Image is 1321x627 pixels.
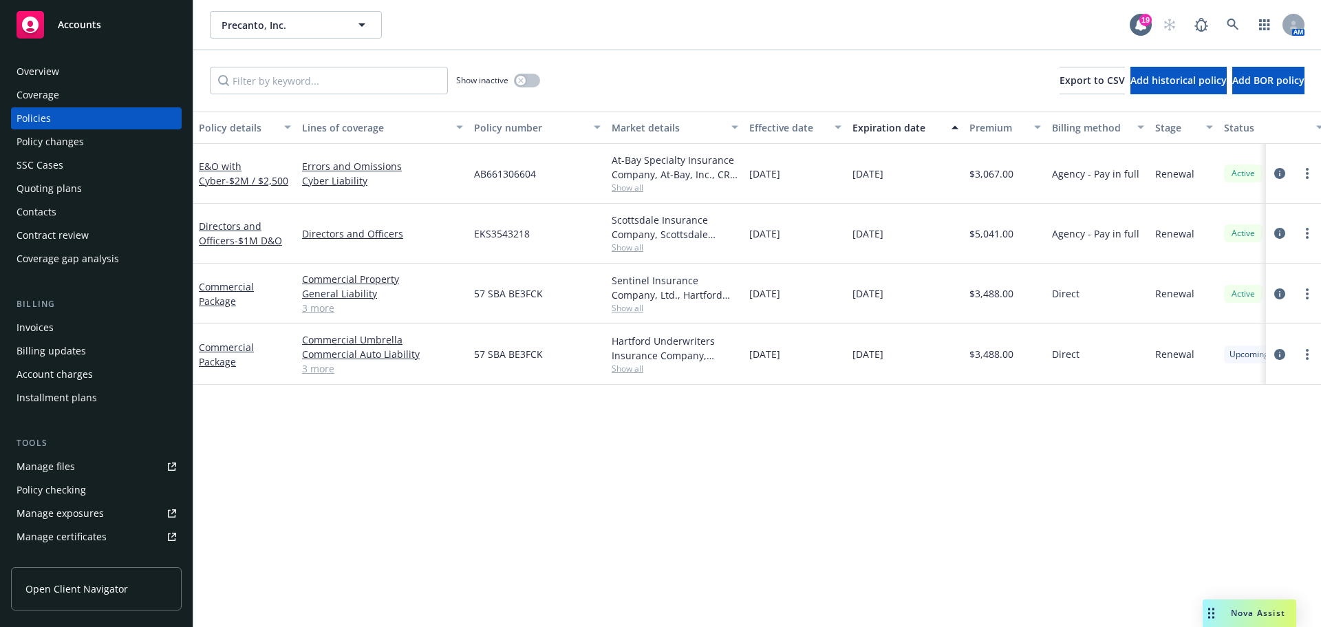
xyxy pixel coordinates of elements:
[1052,286,1080,301] span: Direct
[302,301,463,315] a: 3 more
[302,286,463,301] a: General Liability
[1229,227,1257,240] span: Active
[612,302,738,314] span: Show all
[17,340,86,362] div: Billing updates
[612,242,738,253] span: Show all
[1232,67,1304,94] button: Add BOR policy
[58,19,101,30] span: Accounts
[964,111,1046,144] button: Premium
[1060,74,1125,87] span: Export to CSV
[969,120,1026,135] div: Premium
[456,74,508,86] span: Show inactive
[17,526,107,548] div: Manage certificates
[11,201,182,223] a: Contacts
[302,347,463,361] a: Commercial Auto Liability
[612,120,723,135] div: Market details
[1251,11,1278,39] a: Switch app
[1229,348,1269,361] span: Upcoming
[210,67,448,94] input: Filter by keyword...
[11,131,182,153] a: Policy changes
[226,174,288,187] span: - $2M / $2,500
[11,436,182,450] div: Tools
[852,167,883,181] span: [DATE]
[235,234,282,247] span: - $1M D&O
[612,182,738,193] span: Show all
[1299,346,1315,363] a: more
[11,526,182,548] a: Manage certificates
[17,154,63,176] div: SSC Cases
[199,341,254,368] a: Commercial Package
[474,120,586,135] div: Policy number
[1231,607,1285,619] span: Nova Assist
[11,61,182,83] a: Overview
[11,340,182,362] a: Billing updates
[17,107,51,129] div: Policies
[17,456,75,478] div: Manage files
[612,213,738,242] div: Scottsdale Insurance Company, Scottsdale Insurance Company (Nationwide), CRC Group
[222,18,341,32] span: Precanto, Inc.
[1219,11,1247,39] a: Search
[11,84,182,106] a: Coverage
[969,167,1013,181] span: $3,067.00
[11,248,182,270] a: Coverage gap analysis
[1229,288,1257,300] span: Active
[11,317,182,339] a: Invoices
[1224,120,1308,135] div: Status
[749,347,780,361] span: [DATE]
[474,347,543,361] span: 57 SBA BE3FCK
[17,248,119,270] div: Coverage gap analysis
[474,286,543,301] span: 57 SBA BE3FCK
[749,120,826,135] div: Effective date
[612,363,738,374] span: Show all
[302,332,463,347] a: Commercial Umbrella
[11,549,182,571] a: Manage claims
[199,160,288,187] a: E&O with Cyber
[1299,165,1315,182] a: more
[852,286,883,301] span: [DATE]
[474,167,536,181] span: AB661306604
[1130,67,1227,94] button: Add historical policy
[17,363,93,385] div: Account charges
[852,120,943,135] div: Expiration date
[969,286,1013,301] span: $3,488.00
[199,280,254,308] a: Commercial Package
[1203,599,1296,627] button: Nova Assist
[17,201,56,223] div: Contacts
[847,111,964,144] button: Expiration date
[469,111,606,144] button: Policy number
[969,226,1013,241] span: $5,041.00
[1139,14,1152,26] div: 19
[302,272,463,286] a: Commercial Property
[1155,226,1194,241] span: Renewal
[11,387,182,409] a: Installment plans
[1052,347,1080,361] span: Direct
[1155,286,1194,301] span: Renewal
[17,84,59,106] div: Coverage
[199,220,282,247] a: Directors and Officers
[749,286,780,301] span: [DATE]
[11,6,182,44] a: Accounts
[17,224,89,246] div: Contract review
[749,226,780,241] span: [DATE]
[1271,225,1288,242] a: circleInformation
[474,226,530,241] span: EKS3543218
[17,479,86,501] div: Policy checking
[1052,167,1139,181] span: Agency - Pay in full
[852,226,883,241] span: [DATE]
[744,111,847,144] button: Effective date
[1052,120,1129,135] div: Billing method
[11,224,182,246] a: Contract review
[297,111,469,144] button: Lines of coverage
[210,11,382,39] button: Precanto, Inc.
[302,361,463,376] a: 3 more
[11,154,182,176] a: SSC Cases
[302,159,463,173] a: Errors and Omissions
[17,549,86,571] div: Manage claims
[17,178,82,200] div: Quoting plans
[11,502,182,524] a: Manage exposures
[11,297,182,311] div: Billing
[612,273,738,302] div: Sentinel Insurance Company, Ltd., Hartford Insurance Group
[1155,167,1194,181] span: Renewal
[1299,225,1315,242] a: more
